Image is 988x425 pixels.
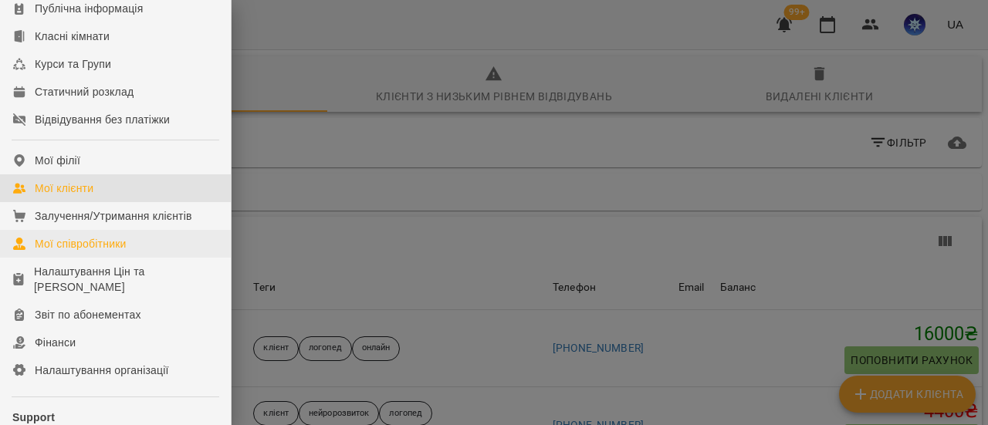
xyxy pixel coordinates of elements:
[35,363,169,378] div: Налаштування організації
[34,264,218,295] div: Налаштування Цін та [PERSON_NAME]
[35,208,192,224] div: Залучення/Утримання клієнтів
[35,112,170,127] div: Відвідування без платіжки
[12,410,218,425] p: Support
[35,307,141,322] div: Звіт по абонементах
[35,153,80,168] div: Мої філії
[35,236,127,251] div: Мої співробітники
[35,335,76,350] div: Фінанси
[35,84,134,100] div: Статичний розклад
[35,29,110,44] div: Класні кімнати
[35,180,93,196] div: Мої клієнти
[35,56,111,72] div: Курси та Групи
[35,1,143,16] div: Публічна інформація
